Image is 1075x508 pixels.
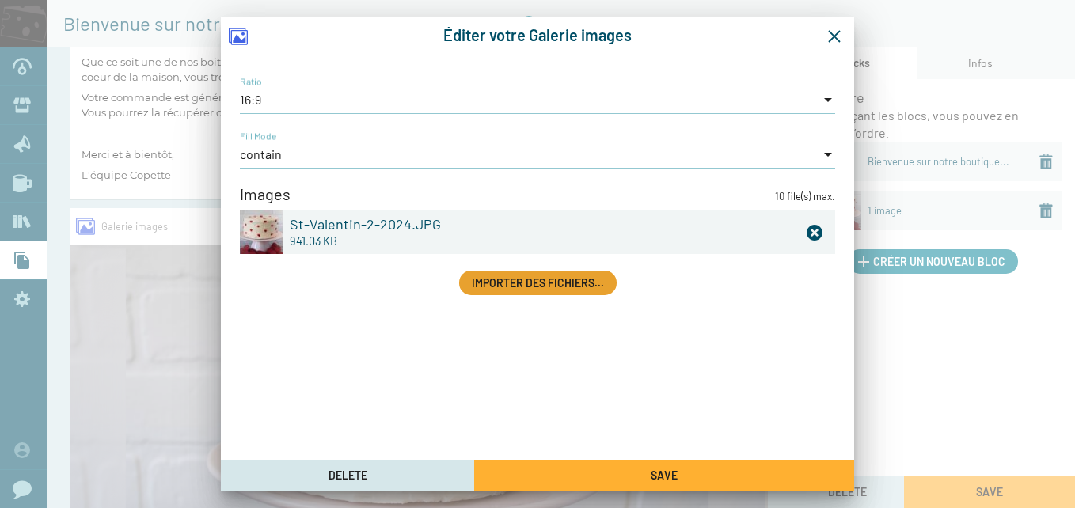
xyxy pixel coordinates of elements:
[443,25,632,44] h2: Éditer votre Galerie images
[775,189,835,204] span: 10 file(s) max.
[240,210,283,254] img: St-Valentin-2-2024.JPG
[240,184,291,203] h4: Images
[240,146,282,161] span: contain
[240,92,261,107] span: 16:9
[290,215,800,233] span: St-Valentin-2-2024.JPG
[459,271,617,295] button: Importer des fichiers...
[474,460,854,491] button: Save
[329,468,367,482] span: Delete
[221,460,474,491] button: Delete
[472,276,604,290] span: Importer des fichiers...
[290,233,337,250] small: 941.03 KB
[827,29,841,44] mat-icon: Fermer la fenêtre
[651,468,678,482] span: Save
